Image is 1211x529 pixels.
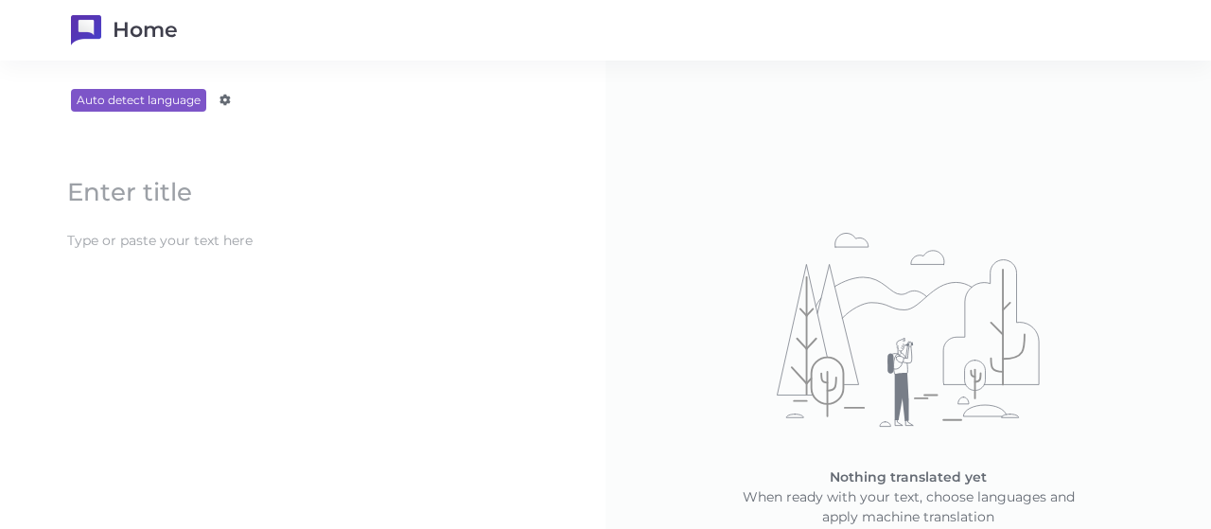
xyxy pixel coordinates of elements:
[71,15,178,45] a: Home
[830,468,987,485] span: Nothing translated yet
[728,487,1088,527] p: When ready with your text, choose languages and apply machine translation
[71,15,101,45] img: TranslateWise logo
[113,15,178,45] h1: Home
[643,184,1173,467] img: No translations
